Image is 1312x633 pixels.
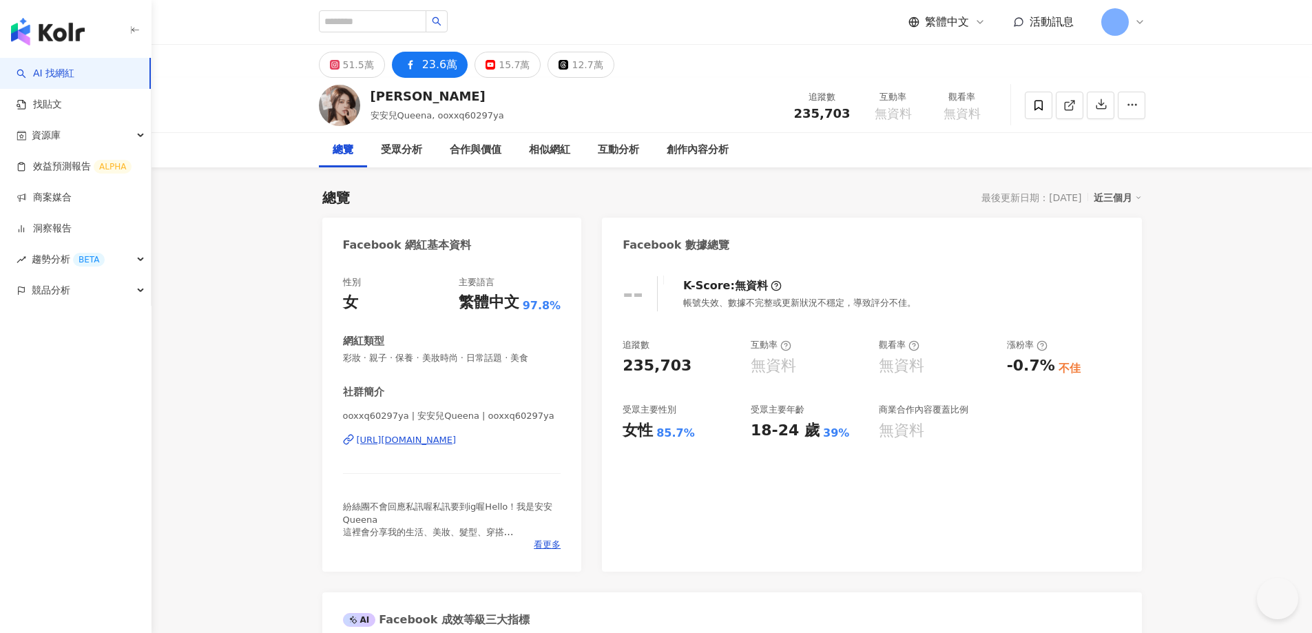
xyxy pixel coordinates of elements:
[343,334,384,349] div: 網紅類型
[1094,189,1142,207] div: 近三個月
[683,278,782,293] div: K-Score :
[751,404,804,416] div: 受眾主要年齡
[623,404,676,416] div: 受眾主要性別
[422,55,458,74] div: 23.6萬
[322,188,350,207] div: 總覽
[371,110,504,121] span: 安安兒Queena, ooxxq60297ya
[623,339,649,351] div: 追蹤數
[343,612,530,627] div: Facebook 成效等級三大指標
[1030,15,1074,28] span: 活動訊息
[32,275,70,306] span: 競品分析
[32,120,61,151] span: 資源庫
[333,142,353,158] div: 總覽
[529,142,570,158] div: 相似網紅
[319,85,360,126] img: KOL Avatar
[450,142,501,158] div: 合作與價值
[823,426,849,441] div: 39%
[656,426,695,441] div: 85.7%
[751,339,791,351] div: 互動率
[319,52,385,78] button: 51.5萬
[867,90,919,104] div: 互動率
[343,613,376,627] div: AI
[751,355,796,377] div: 無資料
[343,385,384,399] div: 社群簡介
[875,107,912,121] span: 無資料
[343,292,358,313] div: 女
[572,55,603,74] div: 12.7萬
[343,501,553,550] span: 紛絲團不會回應私訊喔私訊要到ig喔Hello！我是安安Queena 這裡會分享我的生活、美妝、髮型、穿搭 希望你們喜歡
[17,191,72,205] a: 商案媒合
[944,107,981,121] span: 無資料
[879,339,919,351] div: 觀看率
[73,253,105,267] div: BETA
[735,278,768,293] div: 無資料
[523,298,561,313] span: 97.8%
[499,55,530,74] div: 15.7萬
[371,87,504,105] div: [PERSON_NAME]
[343,410,561,422] span: ooxxq60297ya | 安安兒Queena | ooxxq60297ya
[534,539,561,551] span: 看更多
[343,352,561,364] span: 彩妝 · 親子 · 保養 · 美妝時尚 · 日常話題 · 美食
[751,420,820,442] div: 18-24 歲
[343,434,561,446] a: [URL][DOMAIN_NAME]
[623,238,729,253] div: Facebook 數據總覽
[623,420,653,442] div: 女性
[981,192,1081,203] div: 最後更新日期：[DATE]
[1007,339,1048,351] div: 漲粉率
[459,276,494,289] div: 主要語言
[794,90,851,104] div: 追蹤數
[1059,361,1081,376] div: 不佳
[683,297,916,309] div: 帳號失效、數據不完整或更新狀況不穩定，導致評分不佳。
[879,355,924,377] div: 無資料
[17,222,72,236] a: 洞察報告
[17,160,132,174] a: 效益預測報告ALPHA
[598,142,639,158] div: 互動分析
[392,52,468,78] button: 23.6萬
[475,52,541,78] button: 15.7萬
[357,434,457,446] div: [URL][DOMAIN_NAME]
[11,18,85,45] img: logo
[32,244,105,275] span: 趨勢分析
[623,280,643,308] div: --
[343,55,374,74] div: 51.5萬
[17,255,26,264] span: rise
[1007,355,1055,377] div: -0.7%
[925,14,969,30] span: 繁體中文
[936,90,988,104] div: 觀看率
[459,292,519,313] div: 繁體中文
[548,52,614,78] button: 12.7萬
[667,142,729,158] div: 創作內容分析
[343,238,472,253] div: Facebook 網紅基本資料
[381,142,422,158] div: 受眾分析
[623,355,691,377] div: 235,703
[794,106,851,121] span: 235,703
[17,98,62,112] a: 找貼文
[879,420,924,442] div: 無資料
[879,404,968,416] div: 商業合作內容覆蓋比例
[343,276,361,289] div: 性別
[17,67,74,81] a: searchAI 找網紅
[1257,578,1298,619] iframe: Help Scout Beacon - Open
[432,17,441,26] span: search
